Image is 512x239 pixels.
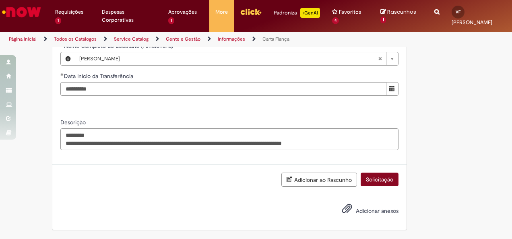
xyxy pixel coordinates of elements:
textarea: Descrição [60,128,398,150]
span: 1 [168,17,174,24]
button: Adicionar anexos [340,201,354,220]
span: Despesas Corporativas [102,8,156,24]
input: Data Início da Transferência 01 September 2025 Monday [60,82,386,96]
span: 4 [332,17,339,24]
button: Nome Completo do Locatário (Funcionário), Visualizar este registro Vagner De Souza Lima Filho [61,52,75,65]
a: Informações [218,36,245,42]
button: Adicionar ao Rascunho [281,173,357,187]
img: ServiceNow [1,4,42,20]
span: 1 [55,17,61,24]
span: More [215,8,228,16]
span: Requisições [55,8,83,16]
div: Padroniza [274,8,320,18]
a: Gente e Gestão [166,36,200,42]
span: Data Início da Transferência [64,72,135,80]
a: [PERSON_NAME]Limpar campo Nome Completo do Locatário (Funcionário) [75,52,398,65]
span: 1 [380,16,386,24]
a: Carta Fiança [262,36,289,42]
img: click_logo_yellow_360x200.png [240,6,262,18]
a: Service Catalog [114,36,149,42]
span: Descrição [60,119,87,126]
span: Adicionar anexos [356,207,398,214]
span: Rascunhos [387,8,416,16]
a: Todos os Catálogos [54,36,97,42]
a: Rascunhos [380,8,422,23]
span: [PERSON_NAME] [79,52,378,65]
button: Solicitação [361,173,398,186]
span: Aprovações [168,8,197,16]
span: Obrigatório Preenchido [60,73,64,76]
button: Mostrar calendário para Data Início da Transferência [386,82,398,96]
span: VF [456,9,460,14]
ul: Trilhas de página [6,32,335,47]
span: [PERSON_NAME] [452,19,492,26]
a: Página inicial [9,36,37,42]
p: +GenAi [300,8,320,18]
abbr: Limpar campo Nome Completo do Locatário (Funcionário) [374,52,386,65]
span: Favoritos [339,8,361,16]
